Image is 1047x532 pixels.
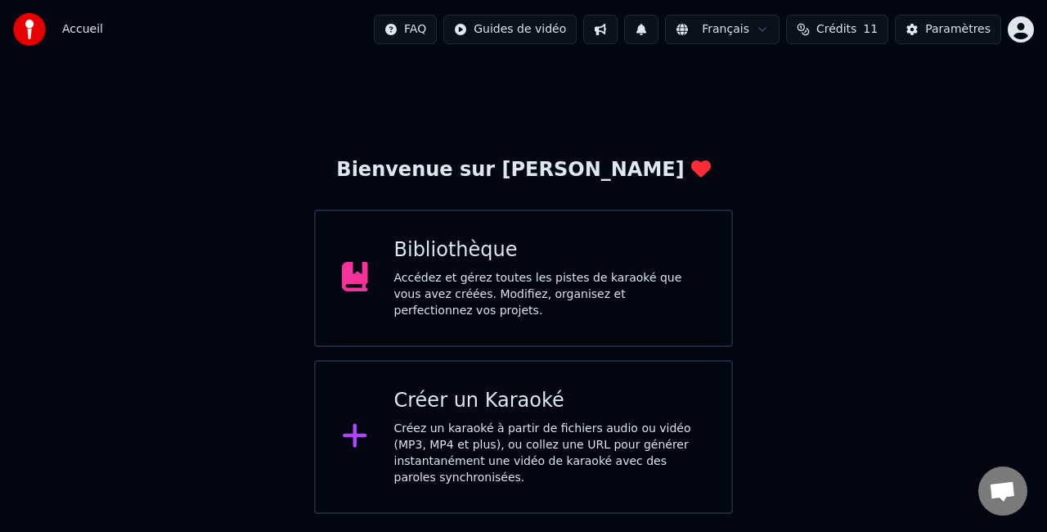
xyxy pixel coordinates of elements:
nav: breadcrumb [62,21,103,38]
div: Paramètres [925,21,991,38]
button: Guides de vidéo [443,15,577,44]
button: Crédits11 [786,15,888,44]
div: Créer un Karaoké [394,388,706,414]
span: Crédits [816,21,856,38]
img: youka [13,13,46,46]
div: Accédez et gérez toutes les pistes de karaoké que vous avez créées. Modifiez, organisez et perfec... [394,270,706,319]
button: FAQ [374,15,437,44]
button: Paramètres [895,15,1001,44]
div: Créez un karaoké à partir de fichiers audio ou vidéo (MP3, MP4 et plus), ou collez une URL pour g... [394,421,706,486]
span: 11 [863,21,878,38]
div: Ouvrir le chat [978,467,1027,516]
span: Accueil [62,21,103,38]
div: Bienvenue sur [PERSON_NAME] [336,157,710,183]
div: Bibliothèque [394,237,706,264]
